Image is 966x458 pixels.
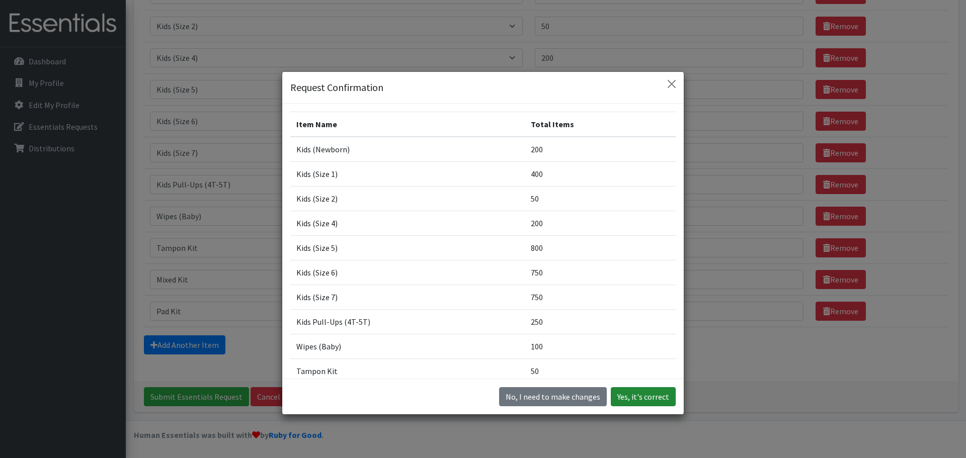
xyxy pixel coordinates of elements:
[525,112,676,137] th: Total Items
[290,187,525,211] td: Kids (Size 2)
[525,310,676,334] td: 250
[525,260,676,285] td: 750
[525,236,676,260] td: 800
[611,387,676,406] button: Yes, it's correct
[499,387,607,406] button: No I need to make changes
[664,76,680,92] button: Close
[290,112,525,137] th: Item Name
[525,211,676,236] td: 200
[525,137,676,162] td: 200
[290,80,383,95] h5: Request Confirmation
[525,187,676,211] td: 50
[290,236,525,260] td: Kids (Size 5)
[290,310,525,334] td: Kids Pull-Ups (4T-5T)
[290,162,525,187] td: Kids (Size 1)
[525,334,676,359] td: 100
[290,334,525,359] td: Wipes (Baby)
[525,162,676,187] td: 400
[290,211,525,236] td: Kids (Size 4)
[525,285,676,310] td: 750
[290,137,525,162] td: Kids (Newborn)
[525,359,676,384] td: 50
[290,359,525,384] td: Tampon Kit
[290,260,525,285] td: Kids (Size 6)
[290,285,525,310] td: Kids (Size 7)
